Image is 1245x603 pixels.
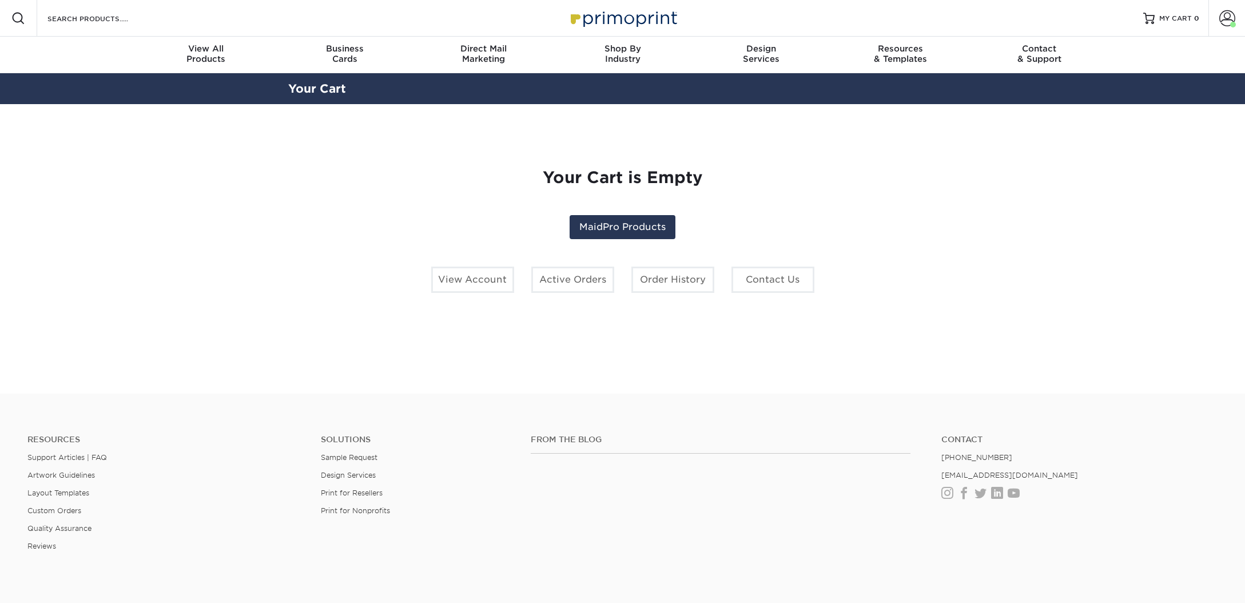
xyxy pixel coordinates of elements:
div: & Templates [831,43,970,64]
a: BusinessCards [275,37,414,73]
a: Reviews [27,542,56,550]
a: Print for Nonprofits [321,506,390,515]
span: Shop By [553,43,692,54]
a: Contact Us [731,267,814,293]
h4: Solutions [321,435,513,445]
div: Cards [275,43,414,64]
div: Products [137,43,276,64]
a: Custom Orders [27,506,81,515]
a: Direct MailMarketing [414,37,553,73]
a: Contact [941,435,1218,445]
a: Sample Request [321,453,377,462]
h4: Resources [27,435,304,445]
a: Your Cart [288,82,346,96]
div: & Support [970,43,1109,64]
a: Layout Templates [27,489,89,497]
span: View All [137,43,276,54]
span: Design [692,43,831,54]
a: Order History [631,267,714,293]
h1: Your Cart is Empty [297,168,948,188]
a: DesignServices [692,37,831,73]
a: Shop ByIndustry [553,37,692,73]
input: SEARCH PRODUCTS..... [46,11,158,25]
a: MaidPro Products [570,215,675,239]
a: View Account [431,267,514,293]
span: Resources [831,43,970,54]
span: Contact [970,43,1109,54]
a: View AllProducts [137,37,276,73]
div: Industry [553,43,692,64]
span: Business [275,43,414,54]
a: [EMAIL_ADDRESS][DOMAIN_NAME] [941,471,1078,479]
span: MY CART [1159,14,1192,23]
a: Active Orders [531,267,614,293]
span: Direct Mail [414,43,553,54]
a: Artwork Guidelines [27,471,95,479]
a: Print for Resellers [321,489,383,497]
h4: From the Blog [531,435,910,445]
div: Services [692,43,831,64]
a: Support Articles | FAQ [27,453,107,462]
span: 0 [1194,14,1199,22]
a: Resources& Templates [831,37,970,73]
a: Design Services [321,471,376,479]
img: Primoprint [566,6,680,30]
a: [PHONE_NUMBER] [941,453,1012,462]
a: Quality Assurance [27,524,92,533]
div: Marketing [414,43,553,64]
a: Contact& Support [970,37,1109,73]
